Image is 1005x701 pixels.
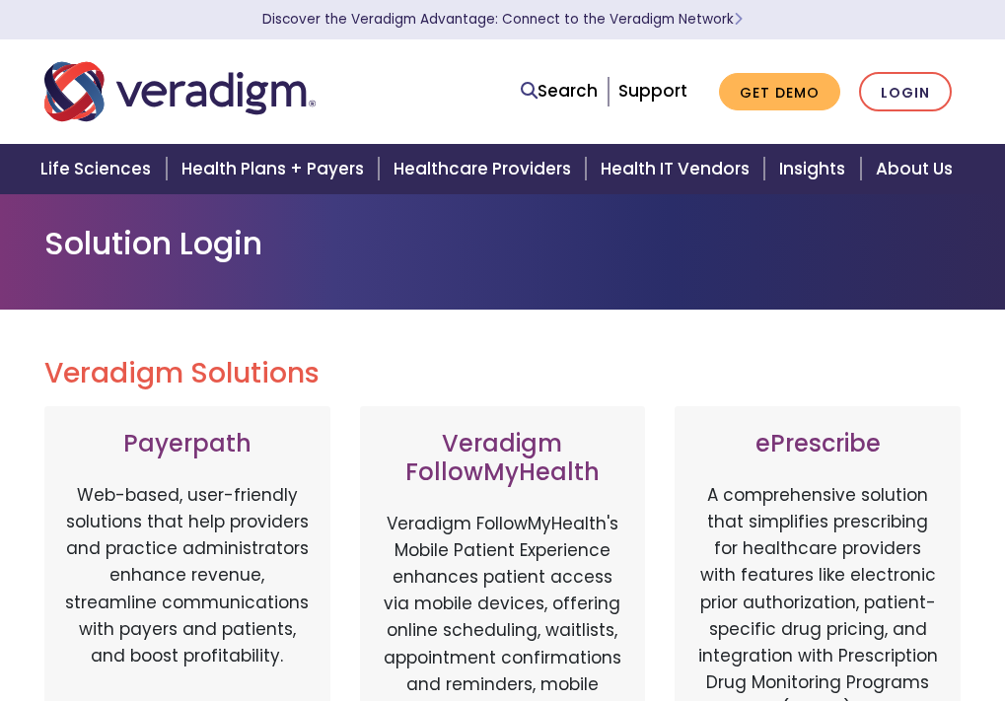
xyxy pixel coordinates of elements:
a: About Us [864,144,976,194]
a: Get Demo [719,73,840,111]
a: Life Sciences [29,144,169,194]
a: Healthcare Providers [382,144,589,194]
h3: Veradigm FollowMyHealth [380,430,626,487]
a: Search [521,78,598,105]
span: Learn More [734,10,743,29]
a: Discover the Veradigm Advantage: Connect to the Veradigm NetworkLearn More [262,10,743,29]
h2: Veradigm Solutions [44,357,962,390]
a: Support [618,79,687,103]
a: Health IT Vendors [589,144,767,194]
a: Login [859,72,952,112]
h1: Solution Login [44,225,962,262]
h3: Payerpath [64,430,311,458]
a: Insights [767,144,863,194]
img: Veradigm logo [44,59,316,124]
h3: ePrescribe [694,430,941,458]
a: Health Plans + Payers [170,144,382,194]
